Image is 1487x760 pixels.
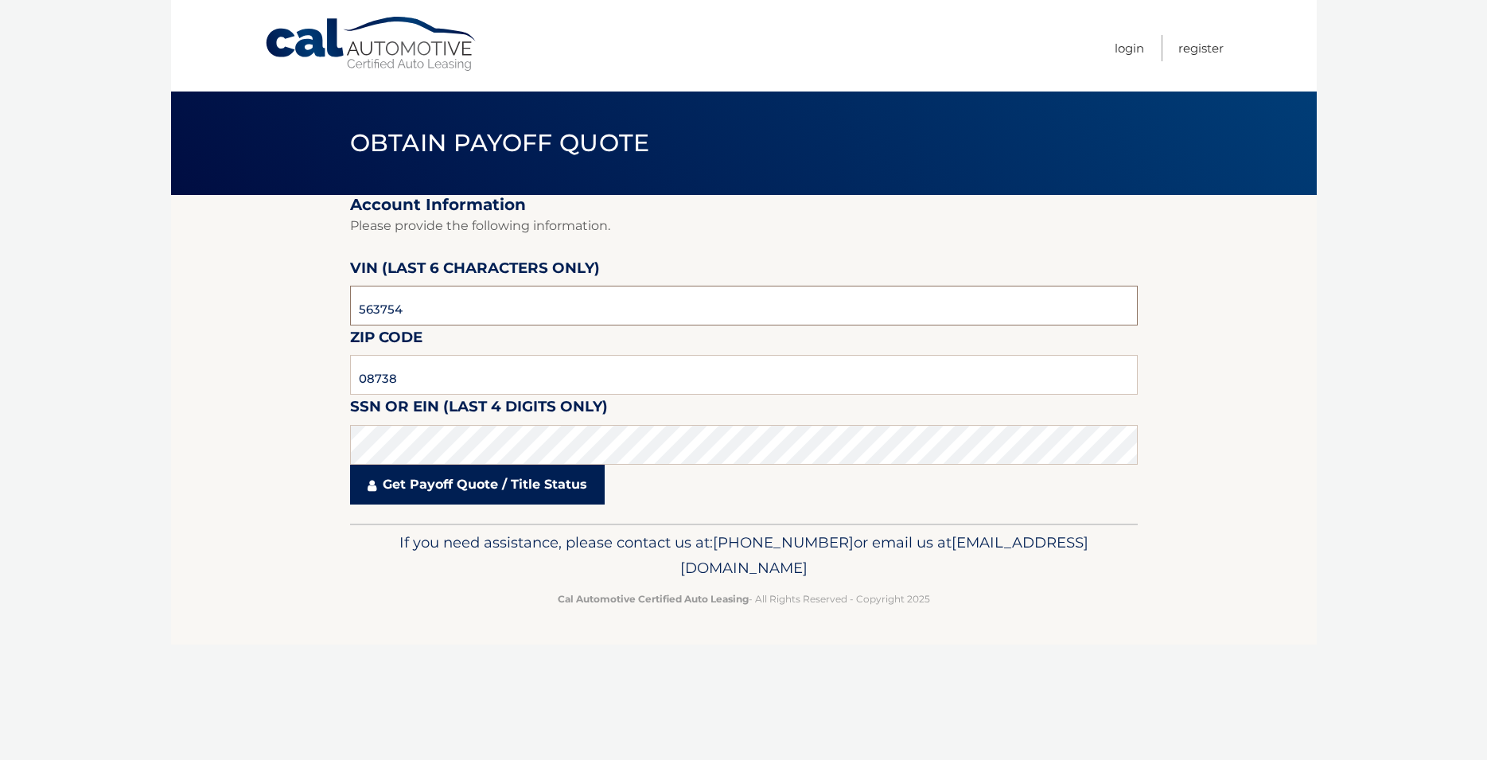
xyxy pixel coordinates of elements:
a: Cal Automotive [264,16,479,72]
label: SSN or EIN (last 4 digits only) [350,395,608,424]
p: - All Rights Reserved - Copyright 2025 [360,590,1127,607]
a: Login [1115,35,1144,61]
a: Get Payoff Quote / Title Status [350,465,605,505]
span: [PHONE_NUMBER] [713,533,854,551]
a: Register [1178,35,1224,61]
p: Please provide the following information. [350,215,1138,237]
p: If you need assistance, please contact us at: or email us at [360,530,1127,581]
span: Obtain Payoff Quote [350,128,650,158]
strong: Cal Automotive Certified Auto Leasing [558,593,749,605]
label: VIN (last 6 characters only) [350,256,600,286]
label: Zip Code [350,325,422,355]
h2: Account Information [350,195,1138,215]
